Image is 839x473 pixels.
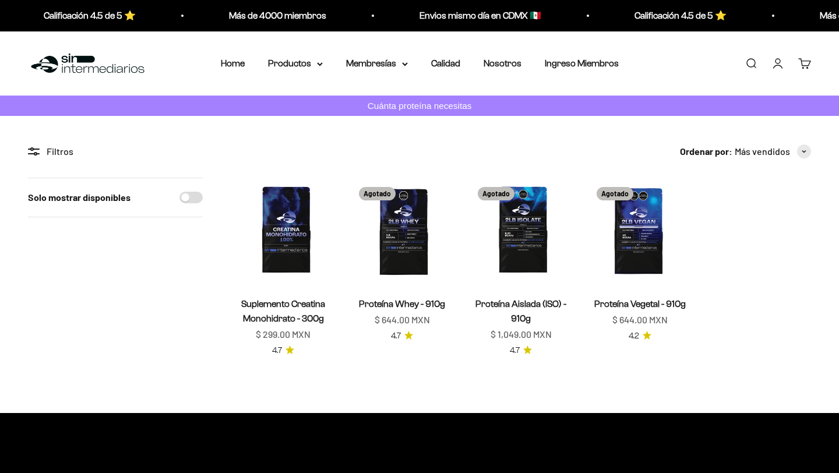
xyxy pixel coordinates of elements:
[632,10,724,20] a: Calificación 4.5 de 5 ⭐️
[346,56,408,71] summary: Membresías
[272,344,294,357] a: 4.74.7 de 5.0 estrellas
[545,58,619,68] a: Ingreso Miembros
[594,299,686,309] a: Proteína Vegetal - 910g
[510,344,532,357] a: 4.74.7 de 5.0 estrellas
[735,144,811,159] button: Más vendidos
[391,330,401,343] span: 4.7
[241,299,325,323] a: Suplemento Creatina Monohidrato - 300g
[41,10,133,20] a: Calificación 4.5 de 5 ⭐️
[612,312,668,327] sale-price: $ 644.00 MXN
[417,10,539,20] a: Envios mismo día en CDMX 🇲🇽
[510,344,520,357] span: 4.7
[272,344,282,357] span: 4.7
[359,299,445,309] a: Proteína Whey - 910g
[680,144,732,159] span: Ordenar por:
[268,56,323,71] summary: Productos
[221,58,245,68] a: Home
[28,190,131,205] label: Solo mostrar disponibles
[256,327,311,342] sale-price: $ 299.00 MXN
[227,10,324,20] a: Más de 4000 miembros
[484,58,521,68] a: Nosotros
[735,144,790,159] span: Más vendidos
[391,330,413,343] a: 4.74.7 de 5.0 estrellas
[375,312,430,327] sale-price: $ 644.00 MXN
[431,58,460,68] a: Calidad
[365,98,475,113] p: Cuánta proteína necesitas
[28,144,203,159] div: Filtros
[629,330,651,343] a: 4.24.2 de 5.0 estrellas
[475,299,566,323] a: Proteína Aislada (ISO) - 910g
[491,327,552,342] sale-price: $ 1,049.00 MXN
[629,330,639,343] span: 4.2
